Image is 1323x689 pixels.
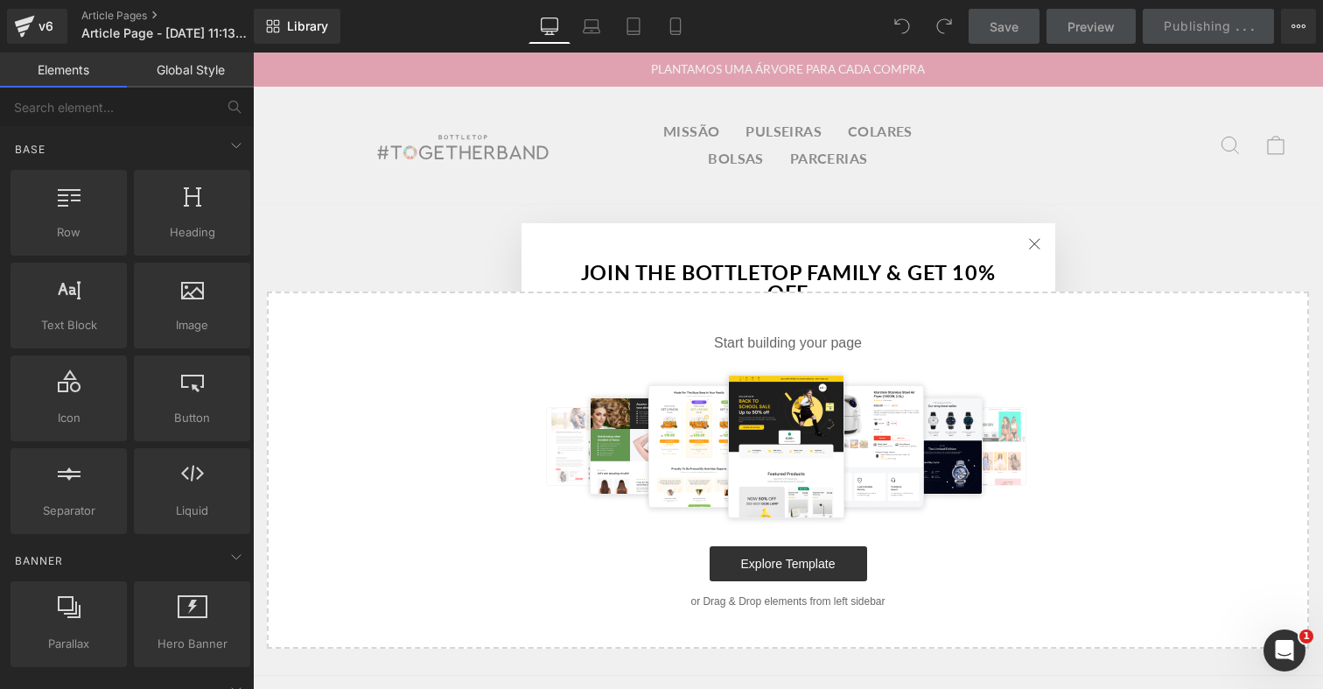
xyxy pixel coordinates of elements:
span: Icon [16,409,122,427]
button: Redo [927,9,962,44]
a: Mobile [654,9,696,44]
a: Global Style [127,53,254,88]
span: Parallax [16,635,122,653]
span: Preview [1067,18,1115,36]
a: Desktop [528,9,570,44]
span: 1 [1299,629,1313,643]
div: v6 [35,15,57,38]
a: New Library [254,9,340,44]
span: Base [13,141,47,158]
iframe: Intercom live chat [1263,629,1305,671]
span: Heading [139,223,245,242]
span: Hero Banner [139,635,245,653]
span: Image [139,316,245,334]
a: Tablet [612,9,654,44]
span: Separator [16,502,122,520]
span: Library [287,18,328,34]
a: Laptop [570,9,612,44]
a: Preview [1046,9,1136,44]
span: Liquid [139,502,245,520]
p: Start building your page [42,280,1028,301]
span: Article Page - [DATE] 11:13:35 [81,26,247,40]
button: Undo [885,9,920,44]
span: Banner [13,552,65,569]
a: Explore Template [457,494,614,529]
a: v6 [7,9,67,44]
a: Article Pages [81,9,280,23]
span: Button [139,409,245,427]
p: or Drag & Drop elements from left sidebar [42,543,1028,555]
span: Text Block [16,316,122,334]
span: Save [990,18,1018,36]
h3: JOIN THE BOTTLETOP FAMILY & GET 10% OFF [308,210,763,251]
button: More [1281,9,1316,44]
span: Row [16,223,122,242]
